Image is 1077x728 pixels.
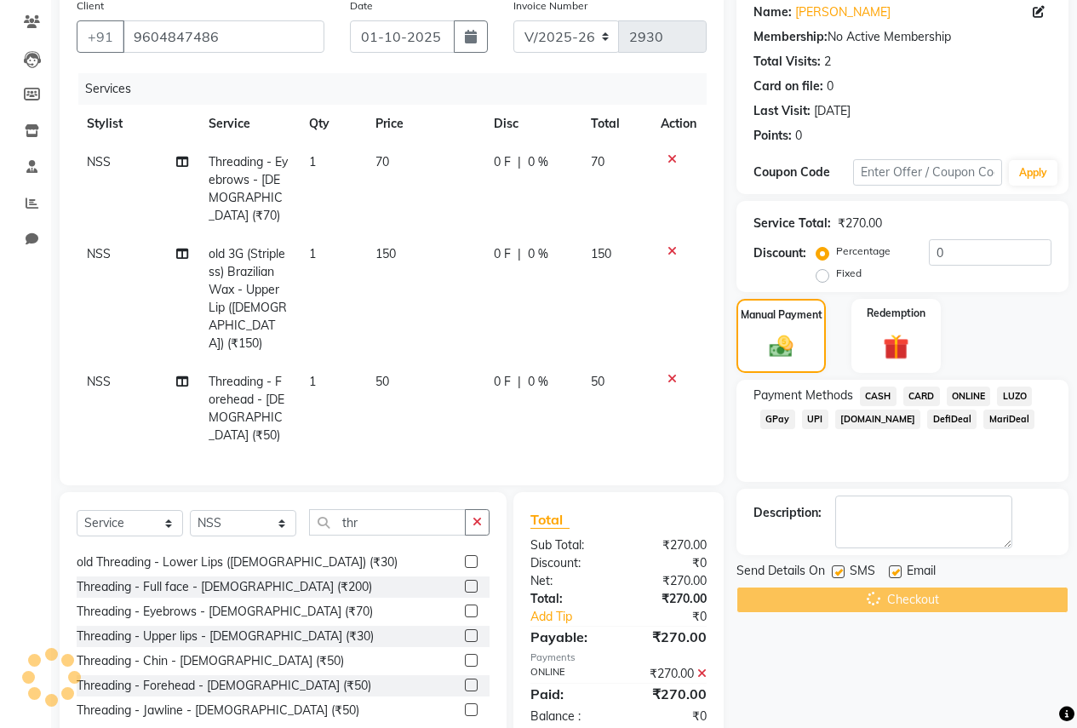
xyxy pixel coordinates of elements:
th: Stylist [77,105,198,143]
span: | [518,373,521,391]
div: Payments [530,651,707,665]
div: ₹270.00 [618,590,719,608]
div: 0 [795,127,802,145]
input: Enter Offer / Coupon Code [853,159,1002,186]
div: ₹0 [618,554,719,572]
input: Search or Scan [309,509,466,536]
div: Net: [518,572,619,590]
span: 50 [591,374,604,389]
span: 0 F [494,245,511,263]
div: Description: [753,504,822,522]
span: Email [907,562,936,583]
th: Action [650,105,707,143]
span: [DOMAIN_NAME] [835,410,921,429]
label: Redemption [867,306,925,321]
div: Total: [518,590,619,608]
button: Apply [1009,160,1057,186]
th: Service [198,105,298,143]
label: Fixed [836,266,862,281]
div: Threading - Full face - [DEMOGRAPHIC_DATA] (₹200) [77,578,372,596]
div: Services [78,73,719,105]
span: 0 % [528,153,548,171]
span: NSS [87,154,111,169]
span: CASH [860,387,897,406]
div: ONLINE [518,665,619,683]
span: 0 % [528,373,548,391]
span: GPay [760,410,795,429]
a: [PERSON_NAME] [795,3,891,21]
span: 0 F [494,373,511,391]
div: No Active Membership [753,28,1051,46]
span: 150 [375,246,396,261]
span: 0 % [528,245,548,263]
span: old 3G (Stripless) Brazilian Wax - Upper Lip ([DEMOGRAPHIC_DATA]) (₹150) [209,246,287,351]
span: UPI [802,410,828,429]
div: Threading - Eyebrows - [DEMOGRAPHIC_DATA] (₹70) [77,603,373,621]
span: 150 [591,246,611,261]
span: 50 [375,374,389,389]
div: ₹270.00 [618,536,719,554]
span: Threading - Eyebrows - [DEMOGRAPHIC_DATA] (₹70) [209,154,288,223]
span: | [518,245,521,263]
span: SMS [850,562,875,583]
div: ₹0 [618,708,719,725]
div: Total Visits: [753,53,821,71]
span: 1 [309,374,316,389]
div: 2 [824,53,831,71]
th: Disc [484,105,581,143]
div: Threading - Forehead - [DEMOGRAPHIC_DATA] (₹50) [77,677,371,695]
div: ₹270.00 [618,572,719,590]
div: ₹270.00 [618,684,719,704]
span: NSS [87,246,111,261]
span: 70 [375,154,389,169]
div: Coupon Code [753,163,853,181]
div: ₹270.00 [618,665,719,683]
div: old Threading - Lower Lips ([DEMOGRAPHIC_DATA]) (₹30) [77,553,398,571]
label: Manual Payment [741,307,822,323]
span: 1 [309,154,316,169]
div: [DATE] [814,102,851,120]
span: 0 F [494,153,511,171]
div: Discount: [518,554,619,572]
span: MariDeal [983,410,1034,429]
button: +91 [77,20,124,53]
div: ₹270.00 [618,627,719,647]
div: Card on file: [753,77,823,95]
div: Discount: [753,244,806,262]
th: Total [581,105,650,143]
label: Percentage [836,244,891,259]
span: DefiDeal [927,410,977,429]
div: Payable: [518,627,619,647]
div: ₹270.00 [838,215,882,232]
span: Total [530,511,570,529]
div: 0 [827,77,834,95]
div: Last Visit: [753,102,811,120]
span: Payment Methods [753,387,853,404]
input: Search by Name/Mobile/Email/Code [123,20,324,53]
span: Send Details On [736,562,825,583]
th: Price [365,105,484,143]
div: Service Total: [753,215,831,232]
img: _gift.svg [875,331,917,363]
span: | [518,153,521,171]
span: Threading - Forehead - [DEMOGRAPHIC_DATA] (₹50) [209,374,284,443]
th: Qty [299,105,365,143]
div: Threading - Upper lips - [DEMOGRAPHIC_DATA] (₹30) [77,628,374,645]
span: ONLINE [947,387,991,406]
div: Paid: [518,684,619,704]
div: Threading - Chin - [DEMOGRAPHIC_DATA] (₹50) [77,652,344,670]
img: _cash.svg [762,333,801,360]
div: Points: [753,127,792,145]
div: Membership: [753,28,828,46]
span: LUZO [997,387,1032,406]
span: CARD [903,387,940,406]
span: NSS [87,374,111,389]
div: Balance : [518,708,619,725]
span: 1 [309,246,316,261]
div: Name: [753,3,792,21]
div: ₹0 [635,608,719,626]
div: Sub Total: [518,536,619,554]
span: 70 [591,154,604,169]
a: Add Tip [518,608,635,626]
div: Threading - Jawline - [DEMOGRAPHIC_DATA] (₹50) [77,702,359,719]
